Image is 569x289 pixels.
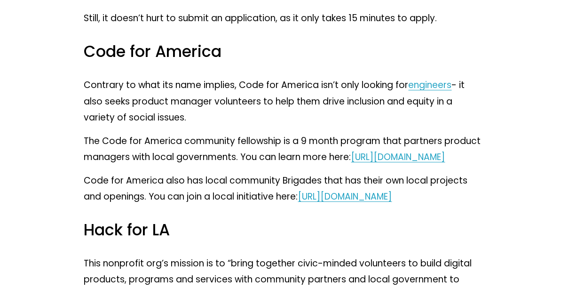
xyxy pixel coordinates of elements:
[84,220,485,241] h3: Hack for LA
[84,133,485,165] p: The Code for America community fellowship is a 9 month program that partners product managers wit...
[84,10,485,26] p: Still, it doesn’t hurt to submit an application, as it only takes 15 minutes to apply.
[84,173,485,205] p: Code for America also has local community Brigades that has their own local projects and openings...
[84,41,485,63] h3: Code for America
[351,151,445,163] a: [URL][DOMAIN_NAME]
[408,79,451,91] a: engineers
[298,190,392,203] a: [URL][DOMAIN_NAME]
[84,77,485,125] p: Contrary to what its name implies, Code for America isn’t only looking for - it also seeks produc...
